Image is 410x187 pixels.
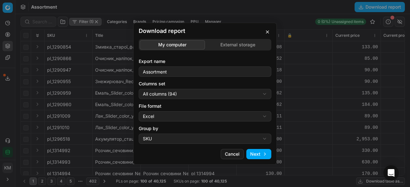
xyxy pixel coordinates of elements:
button: Next [246,149,271,159]
label: Group by [139,125,271,132]
h2: Download report [139,28,271,34]
button: External storage [205,40,270,49]
button: Cancel [221,149,244,159]
label: Export name [139,58,271,65]
label: Columns set [139,81,271,87]
label: File format [139,103,271,109]
button: My computer [140,40,205,49]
